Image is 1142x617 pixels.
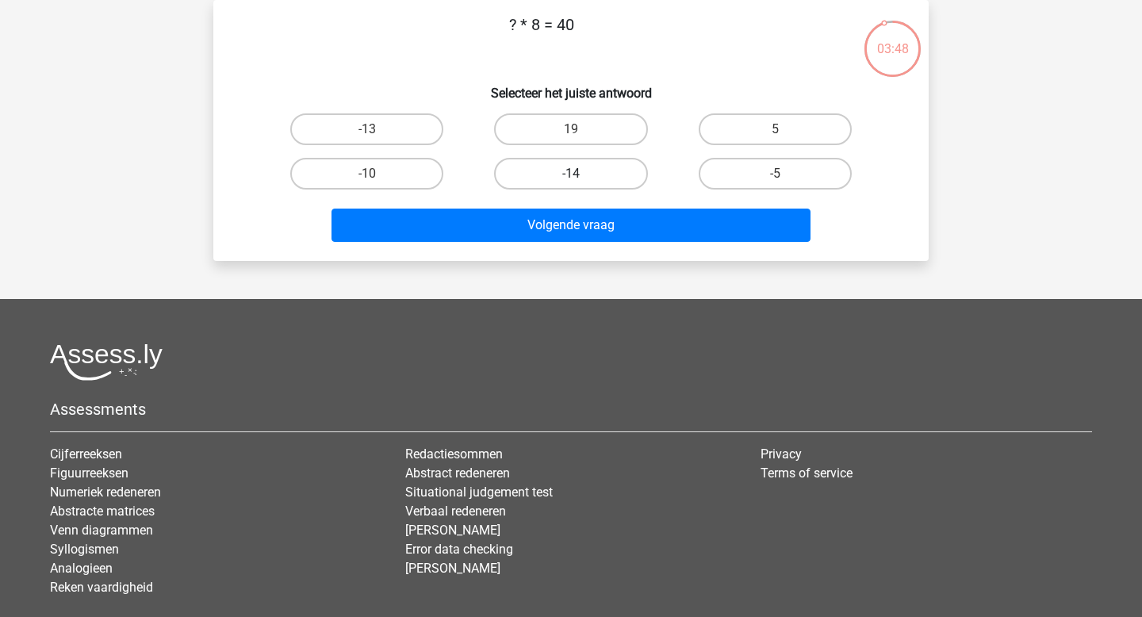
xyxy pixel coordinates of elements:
h6: Selecteer het juiste antwoord [239,73,903,101]
label: -13 [290,113,443,145]
a: Verbaal redeneren [405,504,506,519]
a: Numeriek redeneren [50,485,161,500]
img: Assessly logo [50,343,163,381]
a: Error data checking [405,542,513,557]
a: Privacy [761,446,802,462]
button: Volgende vraag [331,209,811,242]
a: [PERSON_NAME] [405,561,500,576]
label: -5 [699,158,852,190]
a: Analogieen [50,561,113,576]
a: Redactiesommen [405,446,503,462]
a: Terms of service [761,466,853,481]
a: Cijferreeksen [50,446,122,462]
p: ? * 8 = 40 [239,13,844,60]
h5: Assessments [50,400,1092,419]
label: 19 [494,113,647,145]
a: Syllogismen [50,542,119,557]
a: Abstracte matrices [50,504,155,519]
a: Figuurreeksen [50,466,128,481]
a: [PERSON_NAME] [405,523,500,538]
a: Venn diagrammen [50,523,153,538]
label: 5 [699,113,852,145]
a: Reken vaardigheid [50,580,153,595]
label: -10 [290,158,443,190]
div: 03:48 [863,19,922,59]
a: Abstract redeneren [405,466,510,481]
a: Situational judgement test [405,485,553,500]
label: -14 [494,158,647,190]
